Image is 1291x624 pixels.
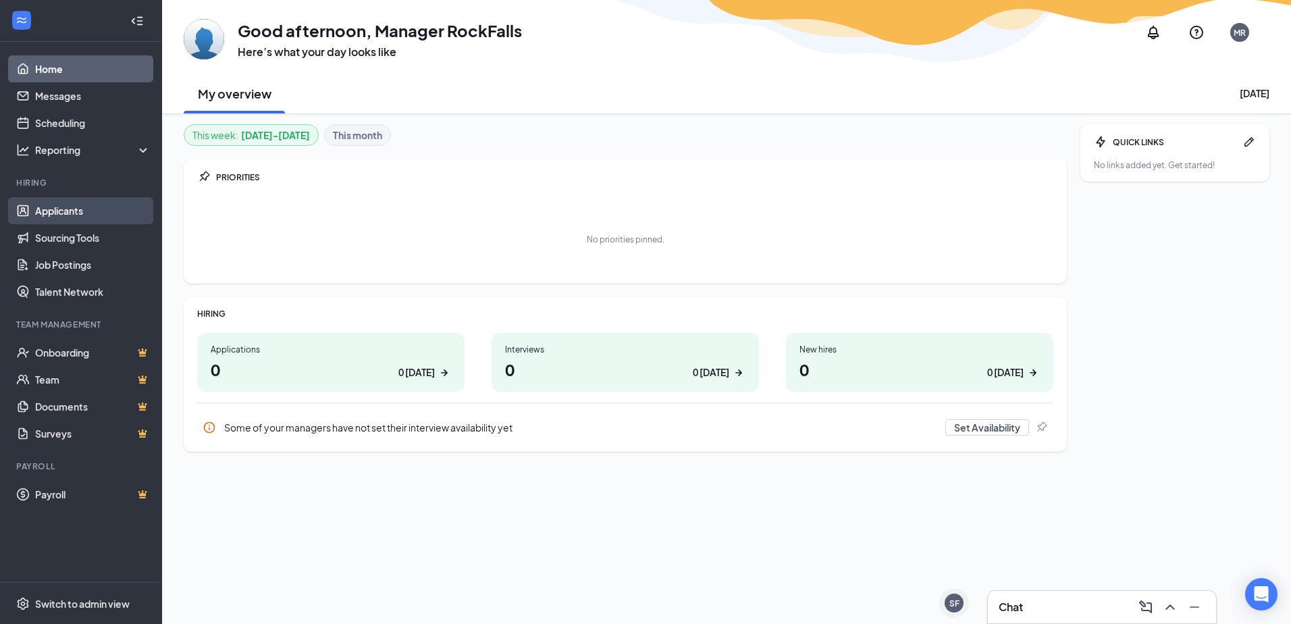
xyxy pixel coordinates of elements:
h3: Here’s what your day looks like [238,45,522,59]
a: Job Postings [35,251,151,278]
a: OnboardingCrown [35,339,151,366]
div: Open Intercom Messenger [1245,578,1277,610]
div: Switch to admin view [35,597,130,610]
h1: Good afternoon, Manager RockFalls [238,19,522,42]
a: PayrollCrown [35,481,151,508]
div: This week : [192,128,310,142]
a: Messages [35,82,151,109]
svg: Settings [16,597,30,610]
img: Manager RockFalls [184,19,224,59]
svg: Pin [197,170,211,184]
a: Talent Network [35,278,151,305]
a: InfoSome of your managers have not set their interview availability yetSet AvailabilityPin [197,414,1053,441]
div: Hiring [16,177,148,188]
button: ComposeMessage [1135,596,1157,618]
div: HIRING [197,308,1053,319]
svg: QuestionInfo [1188,24,1205,41]
div: PRIORITIES [216,172,1053,183]
svg: Bolt [1094,135,1107,149]
h1: 0 [799,358,1040,381]
h3: Chat [999,600,1023,615]
div: New hires [799,344,1040,355]
button: ChevronUp [1159,596,1181,618]
div: Some of your managers have not set their interview availability yet [224,421,937,434]
svg: Pen [1242,135,1256,149]
svg: Collapse [130,14,144,28]
div: [DATE] [1240,86,1269,100]
div: No priorities pinned. [587,234,664,245]
div: SF [949,598,959,609]
div: Interviews [505,344,745,355]
svg: Pin [1034,421,1048,434]
div: Payroll [16,461,148,472]
svg: ArrowRight [1026,366,1040,380]
button: Set Availability [945,419,1029,436]
div: Team Management [16,319,148,330]
div: QUICK LINKS [1113,136,1237,148]
b: [DATE] - [DATE] [241,128,310,142]
a: Sourcing Tools [35,224,151,251]
svg: ChevronUp [1162,599,1178,615]
svg: ComposeMessage [1138,599,1154,615]
div: MR [1234,27,1246,38]
b: This month [333,128,382,142]
div: Some of your managers have not set their interview availability yet [197,414,1053,441]
div: 0 [DATE] [398,365,435,380]
a: TeamCrown [35,366,151,393]
svg: ArrowRight [732,366,745,380]
div: Applications [211,344,451,355]
h1: 0 [211,358,451,381]
svg: Notifications [1145,24,1161,41]
a: Applications00 [DATE]ArrowRight [197,333,465,392]
a: SurveysCrown [35,420,151,447]
svg: Analysis [16,143,30,157]
h2: My overview [198,85,271,102]
svg: Minimize [1186,599,1203,615]
svg: ArrowRight [438,366,451,380]
div: No links added yet. Get started! [1094,159,1256,171]
h1: 0 [505,358,745,381]
svg: WorkstreamLogo [15,14,28,27]
a: New hires00 [DATE]ArrowRight [786,333,1053,392]
div: 0 [DATE] [987,365,1024,380]
a: DocumentsCrown [35,393,151,420]
a: Interviews00 [DATE]ArrowRight [492,333,759,392]
div: 0 [DATE] [693,365,729,380]
svg: Info [203,421,216,434]
a: Home [35,55,151,82]
div: Reporting [35,143,151,157]
button: Minimize [1184,596,1205,618]
a: Applicants [35,197,151,224]
a: Scheduling [35,109,151,136]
